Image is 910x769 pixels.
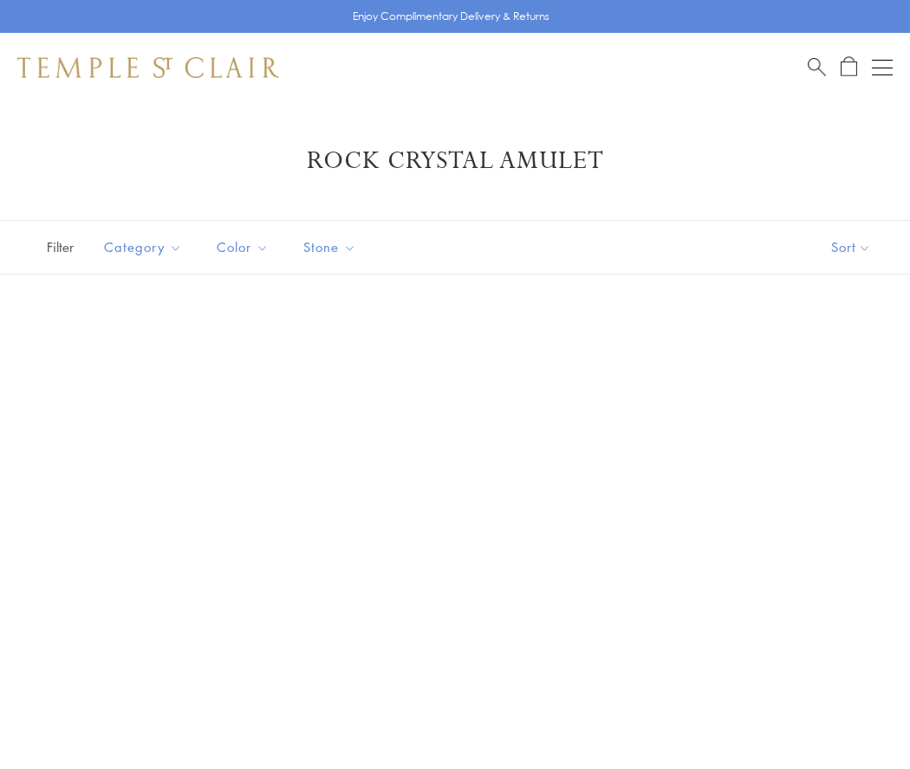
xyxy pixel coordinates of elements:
[43,145,867,177] h1: Rock Crystal Amulet
[290,228,369,267] button: Stone
[295,236,369,258] span: Stone
[95,236,195,258] span: Category
[872,57,893,78] button: Open navigation
[353,8,549,25] p: Enjoy Complimentary Delivery & Returns
[208,236,282,258] span: Color
[91,228,195,267] button: Category
[204,228,282,267] button: Color
[841,56,857,78] a: Open Shopping Bag
[17,57,279,78] img: Temple St. Clair
[808,56,826,78] a: Search
[792,221,910,274] button: Show sort by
